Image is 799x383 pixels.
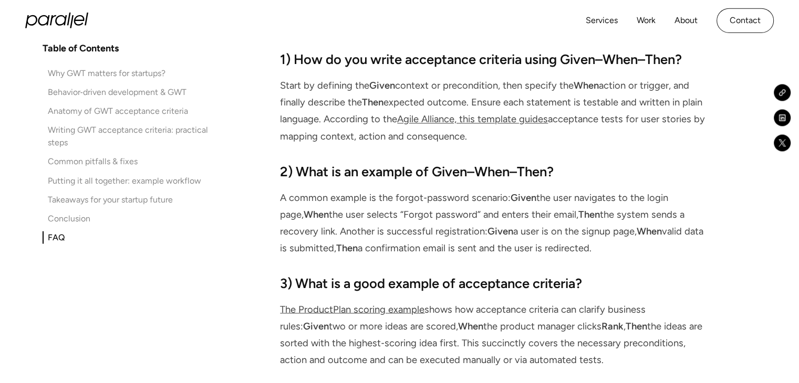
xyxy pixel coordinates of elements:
strong: Rank [601,320,624,332]
strong: Given [487,225,513,237]
a: Writing GWT acceptance criteria: practical steps [43,124,209,149]
a: Conclusion [43,212,209,225]
div: Conclusion [48,212,90,225]
a: Common pitfalls & fixes [43,155,209,168]
div: Takeaways for your startup future [48,193,173,206]
strong: Then [578,208,600,220]
h4: Table of Contents [43,42,119,55]
div: Behavior‑driven development & GWT [48,86,186,99]
strong: Given [369,80,395,91]
strong: Then [362,97,383,108]
div: Common pitfalls & fixes [48,155,138,168]
a: Putting it all together: example workflow [43,174,209,187]
a: Takeaways for your startup future [43,193,209,206]
a: Behavior‑driven development & GWT [43,86,209,99]
p: shows how acceptance criteria can clarify business rules: two or more ideas are scored, the produ... [280,301,708,368]
a: About [675,13,698,28]
strong: When [574,80,599,91]
p: Start by defining the context or precondition, then specify the action or trigger, and finally de... [280,77,708,145]
a: The ProductPlan scoring example [280,303,424,315]
strong: Given [303,320,329,332]
strong: Then [336,242,358,253]
div: Putting it all together: example workflow [48,174,201,187]
strong: When [304,208,329,220]
p: A common example is the forgot‑password scenario: the user navigates to the login page, the user ... [280,189,708,257]
a: Anatomy of GWT acceptance criteria [43,105,209,118]
a: Agile Alliance, this template guides [397,113,548,125]
div: FAQ [48,231,65,243]
a: home [25,13,88,28]
a: Why GWT matters for startups? [43,67,209,80]
strong: When [637,225,662,237]
a: Work [637,13,656,28]
div: Writing GWT acceptance criteria: practical steps [48,124,209,149]
strong: When [458,320,483,332]
a: Contact [717,8,774,33]
strong: 3) What is a good example of acceptance criteria? [280,275,582,291]
strong: Then [626,320,647,332]
div: Anatomy of GWT acceptance criteria [48,105,188,118]
strong: 1) How do you write acceptance criteria using Given–When–Then? [280,51,682,67]
a: Services [586,13,618,28]
div: Why GWT matters for startups? [48,67,165,80]
a: FAQ [43,231,209,243]
strong: Given [510,191,536,203]
strong: 2) What is an example of Given–When–Then? [280,163,554,179]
